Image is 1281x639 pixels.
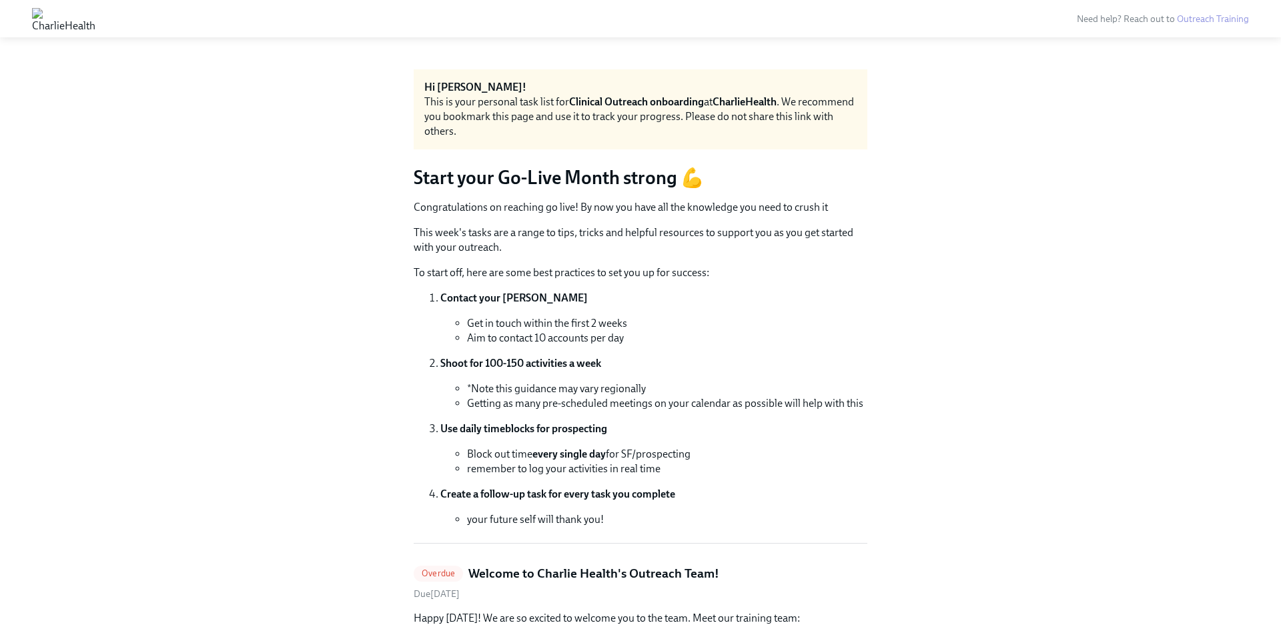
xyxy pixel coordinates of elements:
[414,200,867,215] p: Congratulations on reaching go live! By now you have all the knowledge you need to crush it
[467,512,867,527] li: your future self will thank you!
[414,165,867,189] h3: Start your Go-Live Month strong 💪
[440,422,607,435] strong: Use daily timeblocks for prospecting
[467,331,867,346] li: Aim to contact 10 accounts per day
[424,95,857,139] div: This is your personal task list for at . We recommend you bookmark this page and use it to track ...
[467,382,867,396] li: *Note this guidance may vary regionally
[32,8,95,29] img: CharlieHealth
[414,568,463,578] span: Overdue
[424,81,526,93] strong: Hi [PERSON_NAME]!
[467,316,867,331] li: Get in touch within the first 2 weeks
[414,565,867,600] a: OverdueWelcome to Charlie Health's Outreach Team!Due[DATE]
[467,447,867,462] li: Block out time for SF/prospecting
[440,488,675,500] strong: Create a follow-up task for every task you complete
[1177,13,1249,25] a: Outreach Training
[467,396,867,411] li: Getting as many pre-scheduled meetings on your calendar as possible will help with this
[440,291,588,304] strong: Contact your [PERSON_NAME]
[569,95,704,108] strong: Clinical Outreach onboarding
[440,357,601,370] strong: Shoot for 100-150 activities a week
[467,462,867,476] li: remember to log your activities in real time
[532,448,606,460] strong: every single day
[1077,13,1249,25] span: Need help? Reach out to
[414,588,460,600] span: Wednesday, July 23rd 2025, 9:00 am
[414,611,867,626] p: Happy [DATE]! We are so excited to welcome you to the team. Meet our training team:
[414,225,867,255] p: This week's tasks are a range to tips, tricks and helpful resources to support you as you get sta...
[468,565,719,582] h5: Welcome to Charlie Health's Outreach Team!
[414,265,867,280] p: To start off, here are some best practices to set you up for success:
[713,95,777,108] strong: CharlieHealth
